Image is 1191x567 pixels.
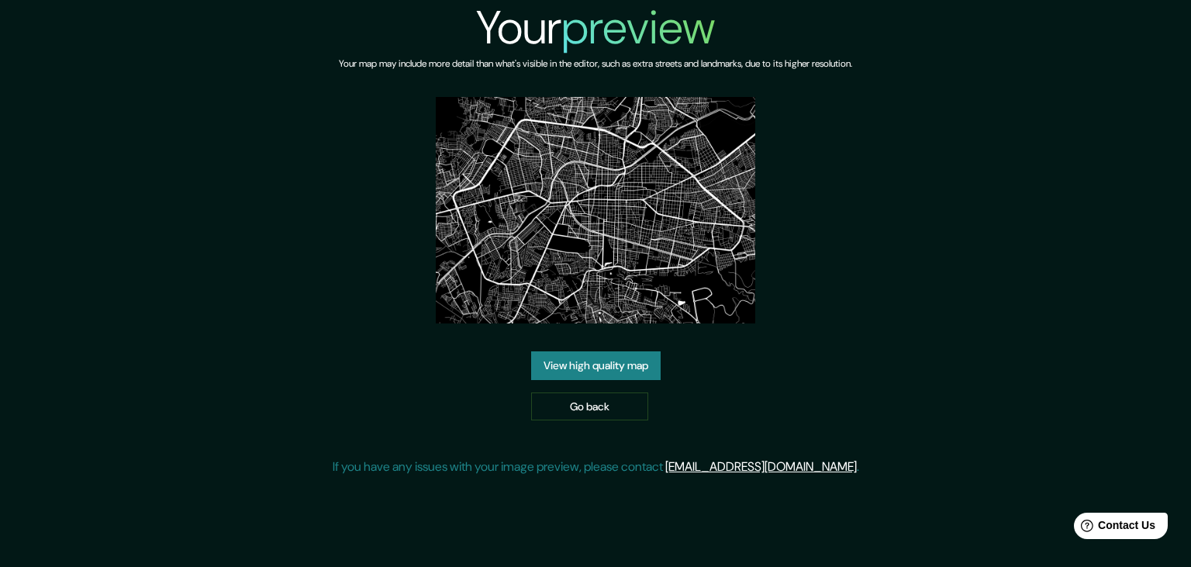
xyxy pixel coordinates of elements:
a: [EMAIL_ADDRESS][DOMAIN_NAME] [665,458,857,475]
a: View high quality map [531,351,661,380]
p: If you have any issues with your image preview, please contact . [333,458,859,476]
h6: Your map may include more detail than what's visible in the editor, such as extra streets and lan... [339,56,852,72]
img: created-map-preview [436,97,756,323]
iframe: Help widget launcher [1053,506,1174,550]
a: Go back [531,392,648,421]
